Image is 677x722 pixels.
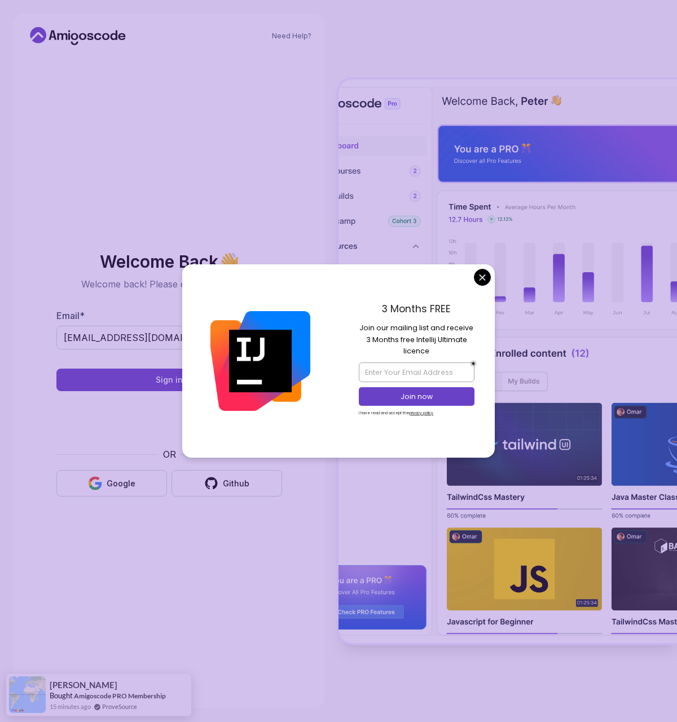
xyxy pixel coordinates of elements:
img: Amigoscode Dashboard [338,79,677,643]
div: Google [107,478,135,489]
a: ProveSource [102,702,137,711]
a: Home link [27,27,129,45]
button: Github [172,470,282,497]
input: Enter your email [56,326,282,349]
a: Amigoscode PRO Membership [74,692,166,700]
p: Welcome back! Please enter your details. [56,277,282,291]
span: 👋 [218,253,239,271]
label: Email * [56,310,85,321]
h2: Welcome Back [56,253,282,271]
span: 15 minutes ago [50,702,91,711]
div: Github [223,478,249,489]
span: [PERSON_NAME] [50,680,117,690]
button: Sign in [56,369,282,391]
p: OR [163,448,176,461]
iframe: Widget containing checkbox for hCaptcha security challenge [84,398,254,441]
button: Google [56,470,167,497]
img: provesource social proof notification image [9,676,46,713]
span: Bought [50,691,73,700]
div: Sign in [156,374,183,386]
a: Need Help? [272,32,311,41]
